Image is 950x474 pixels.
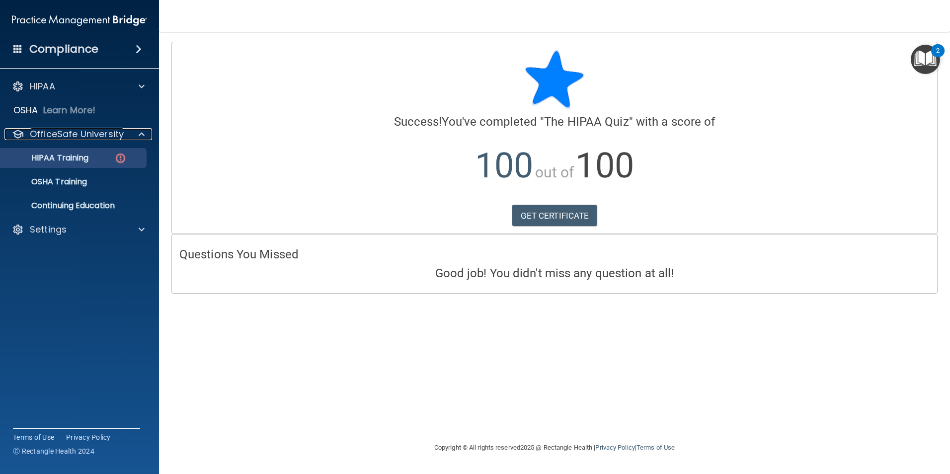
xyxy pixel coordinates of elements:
[394,115,442,129] span: Success!
[179,115,930,128] h4: You've completed " " with a score of
[6,177,87,187] p: OSHA Training
[13,446,94,456] span: Ⓒ Rectangle Health 2024
[12,128,145,140] a: OfficeSafe University
[114,152,127,164] img: danger-circle.6113f641.png
[544,115,629,129] span: The HIPAA Quiz
[30,128,124,140] p: OfficeSafe University
[12,80,145,92] a: HIPAA
[575,145,633,186] span: 100
[179,248,930,261] h4: Questions You Missed
[911,45,940,74] button: Open Resource Center, 2 new notifications
[475,145,533,186] span: 100
[535,163,574,181] span: out of
[936,51,940,64] div: 2
[13,104,38,116] p: OSHA
[6,153,88,163] p: HIPAA Training
[66,432,111,442] a: Privacy Policy
[512,205,597,227] a: GET CERTIFICATE
[595,444,634,451] a: Privacy Policy
[373,432,736,464] div: Copyright © All rights reserved 2025 @ Rectangle Health | |
[29,42,98,56] h4: Compliance
[30,80,55,92] p: HIPAA
[6,201,142,211] p: Continuing Education
[636,444,675,451] a: Terms of Use
[179,267,930,280] h4: Good job! You didn't miss any question at all!
[13,432,54,442] a: Terms of Use
[525,50,584,109] img: blue-star-rounded.9d042014.png
[30,224,67,236] p: Settings
[12,10,147,30] img: PMB logo
[12,224,145,236] a: Settings
[43,104,96,116] p: Learn More!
